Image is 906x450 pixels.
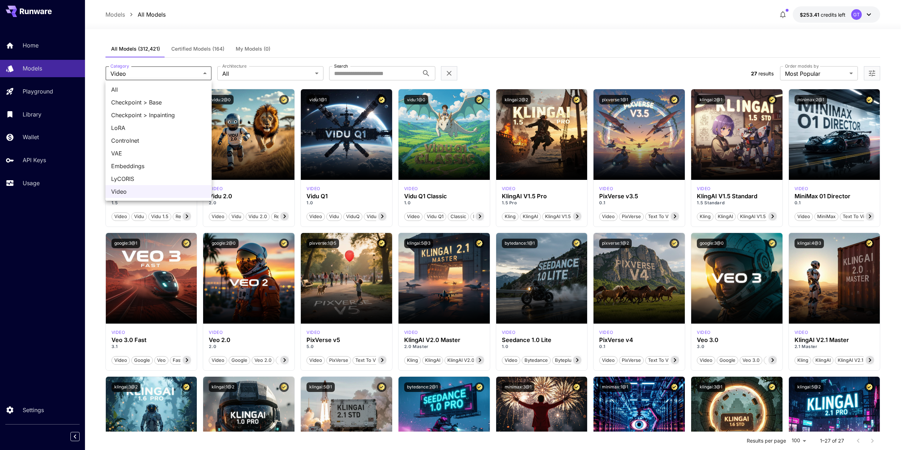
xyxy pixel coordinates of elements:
span: Video [111,187,206,196]
span: Checkpoint > Inpainting [111,111,206,119]
span: Controlnet [111,136,206,145]
span: VAE [111,149,206,158]
span: Embeddings [111,162,206,170]
span: LoRA [111,124,206,132]
span: All [111,85,206,94]
span: LyCORIS [111,175,206,183]
span: Checkpoint > Base [111,98,206,107]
